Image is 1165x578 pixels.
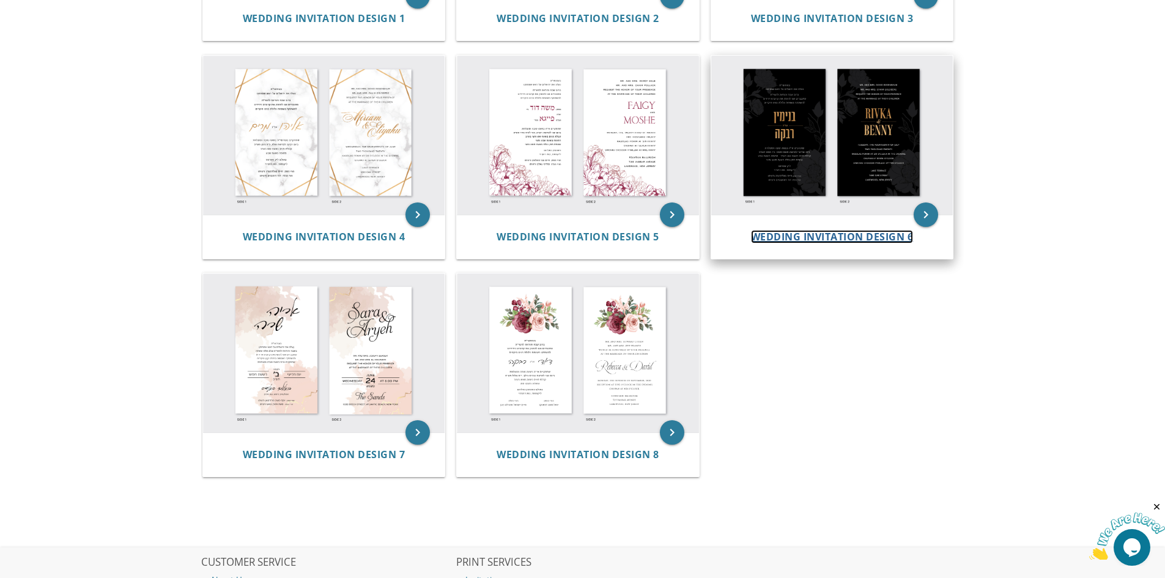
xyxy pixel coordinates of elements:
[497,230,659,243] span: Wedding Invitation Design 5
[243,13,405,24] a: Wedding Invitation Design 1
[243,12,405,25] span: Wedding Invitation Design 1
[203,56,445,215] img: Wedding Invitation Design 4
[497,449,659,461] a: Wedding Invitation Design 8
[457,56,699,215] img: Wedding Invitation Design 5
[751,231,914,243] a: Wedding Invitation Design 6
[457,273,699,432] img: Wedding Invitation Design 8
[751,12,914,25] span: Wedding Invitation Design 3
[405,202,430,227] a: keyboard_arrow_right
[660,420,684,445] a: keyboard_arrow_right
[751,13,914,24] a: Wedding Invitation Design 3
[405,420,430,445] a: keyboard_arrow_right
[1089,502,1165,560] iframe: chat widget
[711,56,953,215] img: Wedding Invitation Design 6
[243,231,405,243] a: Wedding Invitation Design 4
[243,448,405,461] span: Wedding Invitation Design 7
[243,230,405,243] span: Wedding Invitation Design 4
[201,557,454,569] h2: CUSTOMER SERVICE
[660,202,684,227] a: keyboard_arrow_right
[914,202,938,227] a: keyboard_arrow_right
[497,13,659,24] a: Wedding Invitation Design 2
[497,231,659,243] a: Wedding Invitation Design 5
[243,449,405,461] a: Wedding Invitation Design 7
[497,12,659,25] span: Wedding Invitation Design 2
[456,557,709,569] h2: PRINT SERVICES
[751,230,914,243] span: Wedding Invitation Design 6
[203,273,445,432] img: Wedding Invitation Design 7
[497,448,659,461] span: Wedding Invitation Design 8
